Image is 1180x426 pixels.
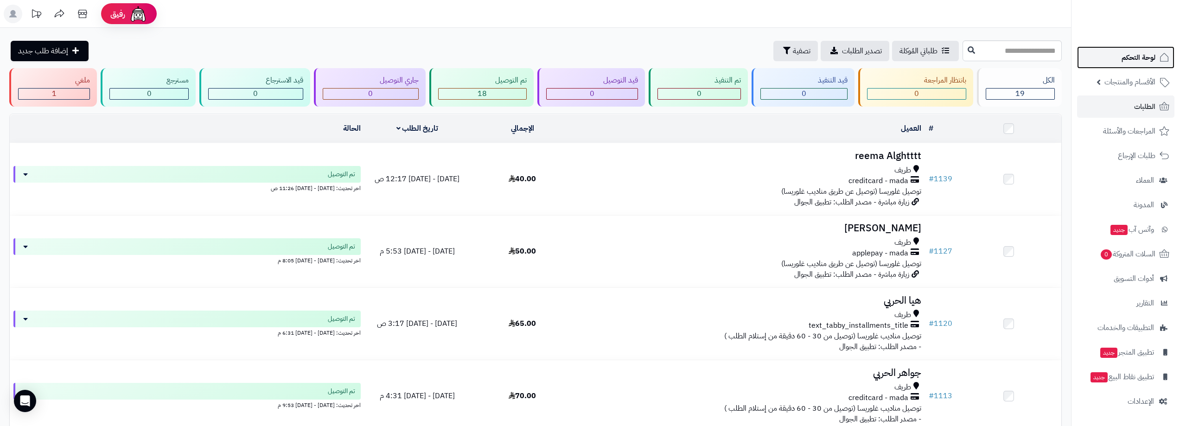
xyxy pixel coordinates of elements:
[1103,125,1155,138] span: المراجعات والأسئلة
[867,89,966,99] div: 0
[852,248,908,259] span: applepay - mada
[14,390,36,412] div: Open Intercom Messenger
[1118,149,1155,162] span: طلبات الإرجاع
[809,320,908,331] span: text_tabby_installments_title
[1077,194,1174,216] a: المدونة
[773,41,818,61] button: تصفية
[147,88,152,99] span: 0
[208,75,303,86] div: قيد الاسترجاع
[375,173,459,184] span: [DATE] - [DATE] 12:17 ص
[1077,95,1174,118] a: الطلبات
[1077,292,1174,314] a: التقارير
[794,269,909,280] span: زيارة مباشرة - مصدر الطلب: تطبيق الجوال
[13,183,361,192] div: اخر تحديث: [DATE] - [DATE] 11:26 ص
[929,173,952,184] a: #1139
[1134,100,1155,113] span: الطلبات
[7,68,99,107] a: ملغي 1
[914,88,919,99] span: 0
[1110,225,1128,235] span: جديد
[794,197,909,208] span: زيارة مباشرة - مصدر الطلب: تطبيق الجوال
[724,403,921,414] span: توصيل مناديب غلوريسا (توصيل من 30 - 60 دقيقة من إستلام الطلب )
[328,170,355,179] span: تم التوصيل
[1114,272,1154,285] span: أدوات التسويق
[1136,174,1154,187] span: العملاء
[929,173,934,184] span: #
[1077,145,1174,167] a: طلبات الإرجاع
[129,5,147,23] img: ai-face.png
[579,151,921,161] h3: reema Alghtttt
[1077,390,1174,413] a: الإعدادات
[1077,267,1174,290] a: أدوات التسويق
[380,246,455,257] span: [DATE] - [DATE] 5:53 م
[13,255,361,265] div: اخر تحديث: [DATE] - [DATE] 8:05 م
[894,382,911,393] span: طريف
[1134,198,1154,211] span: المدونة
[590,88,594,99] span: 0
[929,318,934,329] span: #
[209,89,302,99] div: 0
[929,246,934,257] span: #
[109,75,189,86] div: مسترجع
[802,88,806,99] span: 0
[323,89,418,99] div: 0
[579,368,921,378] h3: جواهر الحربي
[368,88,373,99] span: 0
[511,123,534,134] a: الإجمالي
[894,165,911,176] span: طريف
[439,89,526,99] div: 18
[546,75,638,86] div: قيد التوصيل
[438,75,527,86] div: تم التوصيل
[52,88,57,99] span: 1
[1101,249,1112,260] span: 0
[1100,348,1117,358] span: جديد
[856,68,975,107] a: بانتظار المراجعة 0
[1015,88,1025,99] span: 19
[25,5,48,25] a: تحديثات المنصة
[198,68,312,107] a: قيد الاسترجاع 0
[328,314,355,324] span: تم التوصيل
[253,88,258,99] span: 0
[575,288,925,360] td: - مصدر الطلب: تطبيق الجوال
[536,68,647,107] a: قيد التوصيل 0
[894,237,911,248] span: طريف
[1104,76,1155,89] span: الأقسام والمنتجات
[509,246,536,257] span: 50.00
[760,75,847,86] div: قيد التنفيذ
[986,75,1055,86] div: الكل
[547,89,638,99] div: 0
[11,41,89,61] a: إضافة طلب جديد
[929,390,934,401] span: #
[1077,243,1174,265] a: السلات المتروكة0
[1077,46,1174,69] a: لوحة التحكم
[901,123,921,134] a: العميل
[19,89,89,99] div: 1
[13,327,361,337] div: اخر تحديث: [DATE] - [DATE] 6:31 م
[842,45,882,57] span: تصدير الطلبات
[647,68,750,107] a: تم التنفيذ 0
[781,186,921,197] span: توصيل غلوريسا (توصيل عن طريق مناديب غلوريسا)
[377,318,457,329] span: [DATE] - [DATE] 3:17 ص
[658,89,740,99] div: 0
[1117,21,1171,40] img: logo-2.png
[892,41,959,61] a: طلباتي المُوكلة
[848,393,908,403] span: creditcard - mada
[929,318,952,329] a: #1120
[1097,321,1154,334] span: التطبيقات والخدمات
[929,246,952,257] a: #1127
[1077,218,1174,241] a: وآتس آبجديد
[697,88,702,99] span: 0
[1099,346,1154,359] span: تطبيق المتجر
[821,41,889,61] a: تصدير الطلبات
[750,68,856,107] a: قيد التنفيذ 0
[18,45,68,57] span: إضافة طلب جديد
[761,89,847,99] div: 0
[13,400,361,409] div: اخر تحديث: [DATE] - [DATE] 9:53 م
[1077,120,1174,142] a: المراجعات والأسئلة
[793,45,810,57] span: تصفية
[343,123,361,134] a: الحالة
[781,258,921,269] span: توصيل غلوريسا (توصيل عن طريق مناديب غلوريسا)
[724,331,921,342] span: توصيل مناديب غلوريسا (توصيل من 30 - 60 دقيقة من إستلام الطلب )
[1077,366,1174,388] a: تطبيق نقاط البيعجديد
[894,310,911,320] span: طريف
[509,390,536,401] span: 70.00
